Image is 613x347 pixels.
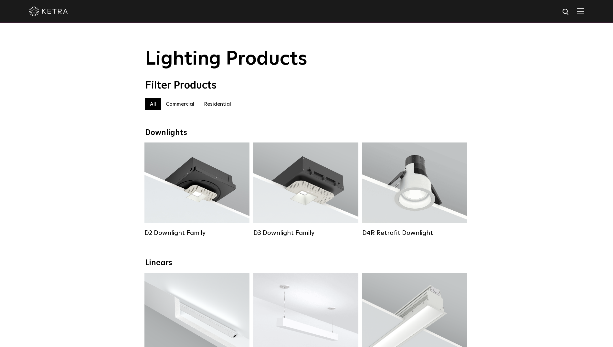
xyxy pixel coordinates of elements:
[145,98,161,110] label: All
[562,8,570,16] img: search icon
[144,229,249,237] div: D2 Downlight Family
[144,142,249,237] a: D2 Downlight Family Lumen Output:1200Colors:White / Black / Gloss Black / Silver / Bronze / Silve...
[199,98,236,110] label: Residential
[362,229,467,237] div: D4R Retrofit Downlight
[253,142,358,237] a: D3 Downlight Family Lumen Output:700 / 900 / 1100Colors:White / Black / Silver / Bronze / Paintab...
[577,8,584,14] img: Hamburger%20Nav.svg
[145,258,468,268] div: Linears
[145,128,468,138] div: Downlights
[161,98,199,110] label: Commercial
[362,142,467,237] a: D4R Retrofit Downlight Lumen Output:800Colors:White / BlackBeam Angles:15° / 25° / 40° / 60°Watta...
[29,6,68,16] img: ketra-logo-2019-white
[145,49,307,69] span: Lighting Products
[253,229,358,237] div: D3 Downlight Family
[145,79,468,92] div: Filter Products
